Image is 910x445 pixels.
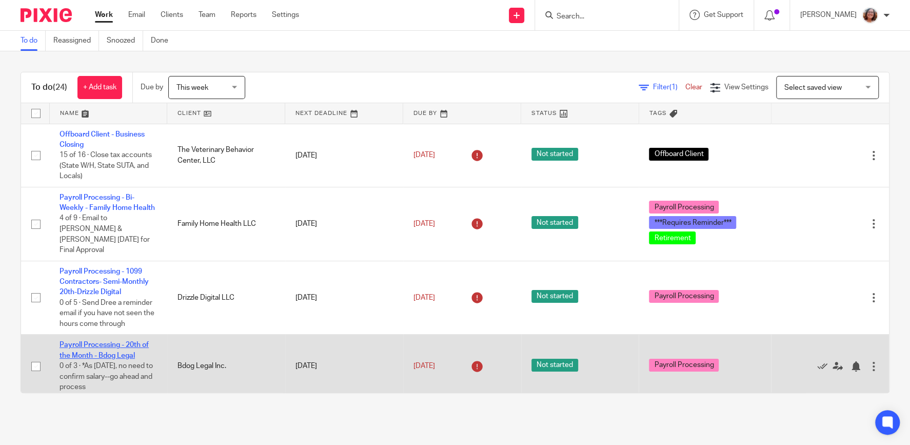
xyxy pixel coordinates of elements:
[60,131,145,148] a: Offboard Client - Business Closing
[167,124,285,187] td: The Veterinary Behavior Center, LLC
[167,187,285,261] td: Family Home Health LLC
[141,82,163,92] p: Due by
[128,10,145,20] a: Email
[151,31,176,51] a: Done
[161,10,183,20] a: Clients
[176,84,208,91] span: This week
[60,268,149,296] a: Payroll Processing - 1099 Contractors- Semi-Monthly 20th-Drizzle Digital
[531,290,578,303] span: Not started
[60,194,155,211] a: Payroll Processing - Bi-Weekly - Family Home Health
[107,31,143,51] a: Snoozed
[669,84,678,91] span: (1)
[60,299,154,327] span: 0 of 5 · Send Dree a reminder email if you have not seen the hours come through
[272,10,299,20] a: Settings
[31,82,67,93] h1: To do
[95,10,113,20] a: Work
[817,361,833,371] a: Mark as done
[800,10,857,20] p: [PERSON_NAME]
[167,261,285,335] td: Drizzle Digital LLC
[649,110,667,116] span: Tags
[649,359,719,372] span: Payroll Processing
[704,11,743,18] span: Get Support
[784,84,842,91] span: Select saved view
[531,216,578,229] span: Not started
[685,84,702,91] a: Clear
[413,362,435,370] span: [DATE]
[724,84,768,91] span: View Settings
[199,10,215,20] a: Team
[649,231,696,244] span: Retirement
[413,220,435,227] span: [DATE]
[556,12,648,22] input: Search
[60,151,152,180] span: 15 of 16 · Close tax accounts (State W/H, State SUTA, and Locals)
[53,31,99,51] a: Reassigned
[77,76,122,99] a: + Add task
[285,187,403,261] td: [DATE]
[653,84,685,91] span: Filter
[231,10,256,20] a: Reports
[21,8,72,22] img: Pixie
[167,335,285,398] td: Bdog Legal Inc.
[413,151,435,159] span: [DATE]
[285,261,403,335] td: [DATE]
[531,359,578,372] span: Not started
[60,215,150,254] span: 4 of 9 · Email to [PERSON_NAME] & [PERSON_NAME] [DATE] for Final Approval
[649,201,719,214] span: Payroll Processing
[53,83,67,91] span: (24)
[649,148,708,161] span: Offboard Client
[531,148,578,161] span: Not started
[60,341,149,359] a: Payroll Processing - 20th of the Month - Bdog Legal
[285,335,403,398] td: [DATE]
[862,7,878,24] img: LB%20Reg%20Headshot%208-2-23.jpg
[60,362,153,391] span: 0 of 3 · *As [DATE], no need to confirm salary--go ahead and process
[285,124,403,187] td: [DATE]
[649,290,719,303] span: Payroll Processing
[21,31,46,51] a: To do
[413,294,435,301] span: [DATE]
